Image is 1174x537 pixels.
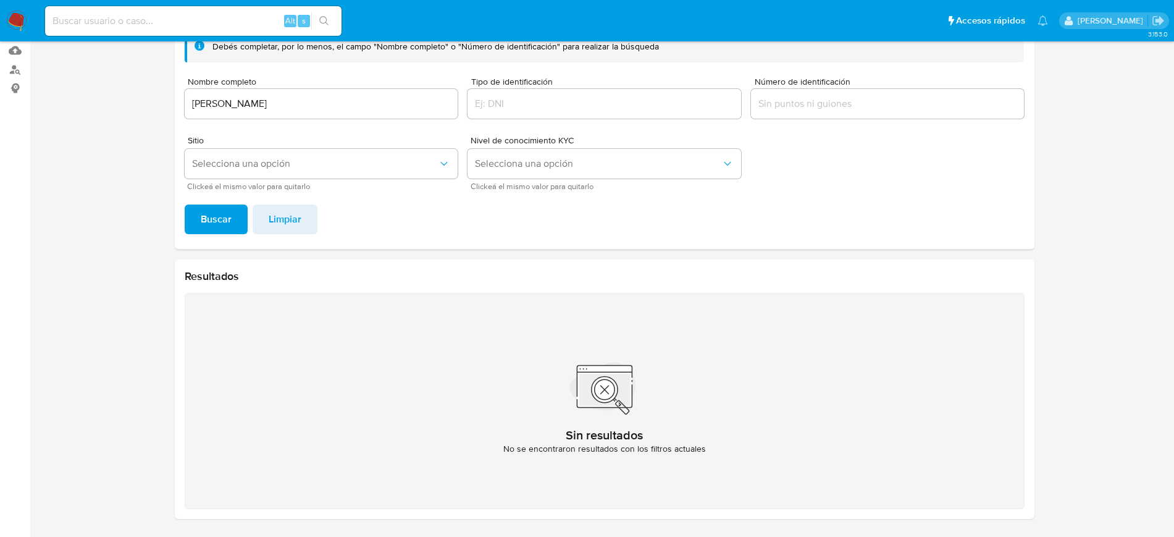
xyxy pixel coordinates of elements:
[1078,15,1147,27] p: diego.gardunorosas@mercadolibre.com.mx
[956,14,1025,27] span: Accesos rápidos
[1038,15,1048,26] a: Notificaciones
[302,15,306,27] span: s
[285,15,295,27] span: Alt
[45,13,342,29] input: Buscar usuario o caso...
[1148,29,1168,39] span: 3.153.0
[1152,14,1165,27] a: Salir
[311,12,337,30] button: search-icon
